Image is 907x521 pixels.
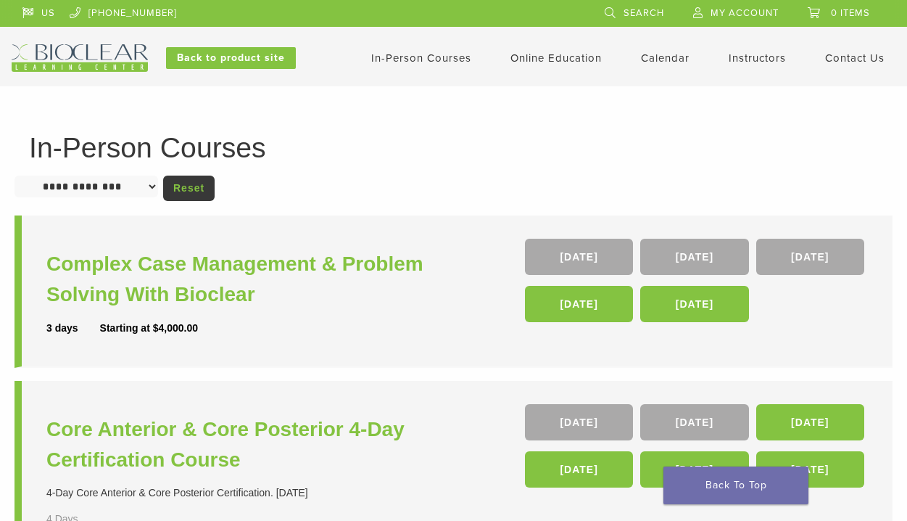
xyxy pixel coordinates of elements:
a: Complex Case Management & Problem Solving With Bioclear [46,249,457,310]
a: Reset [163,176,215,201]
span: My Account [711,7,779,19]
div: , , , , , [525,404,868,495]
a: [DATE] [525,286,633,322]
div: Starting at $4,000.00 [100,321,198,336]
a: [DATE] [640,286,748,322]
a: [DATE] [756,451,864,488]
a: [DATE] [640,451,748,488]
a: [DATE] [640,404,748,440]
div: , , , , [525,239,868,329]
a: [DATE] [756,239,864,275]
a: [DATE] [525,451,633,488]
img: Bioclear [12,44,148,72]
a: [DATE] [756,404,864,440]
a: Back To Top [663,467,808,504]
a: Online Education [510,52,602,65]
h1: In-Person Courses [29,134,878,162]
a: [DATE] [525,404,633,440]
a: [DATE] [525,239,633,275]
div: 3 days [46,321,100,336]
a: Calendar [641,52,689,65]
span: 0 items [831,7,870,19]
a: Contact Us [825,52,885,65]
a: Core Anterior & Core Posterior 4-Day Certification Course [46,414,457,475]
span: Search [624,7,664,19]
a: Back to product site [166,47,296,69]
a: [DATE] [640,239,748,275]
a: Instructors [729,52,786,65]
a: In-Person Courses [371,52,471,65]
div: 4-Day Core Anterior & Core Posterior Certification. [DATE] [46,485,457,501]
